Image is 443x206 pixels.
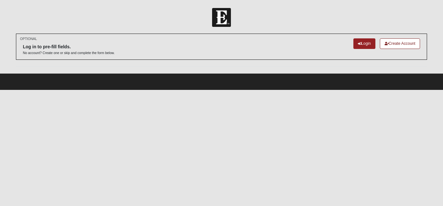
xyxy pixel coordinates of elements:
a: Create Account [380,38,420,49]
p: No account? Create one or skip and complete the form below. [23,51,115,55]
small: OPTIONAL [20,36,37,41]
h6: Log in to pre-fill fields. [23,44,115,50]
img: Church of Eleven22 Logo [212,8,231,27]
a: Login [353,38,375,49]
